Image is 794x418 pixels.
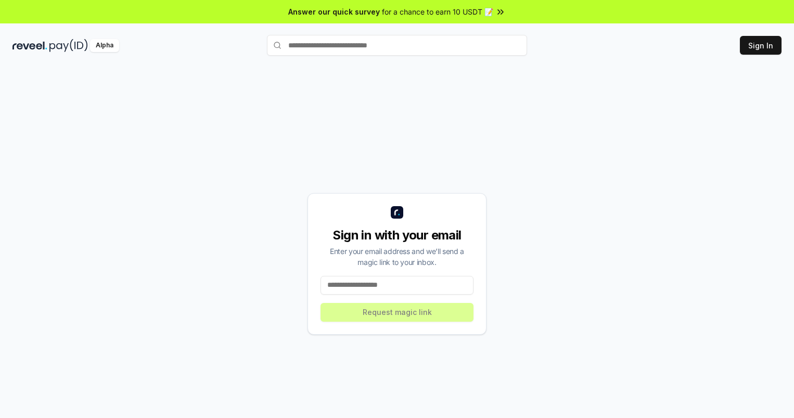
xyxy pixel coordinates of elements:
span: for a chance to earn 10 USDT 📝 [382,6,493,17]
img: reveel_dark [12,39,47,52]
img: pay_id [49,39,88,52]
img: logo_small [391,206,403,219]
div: Enter your email address and we’ll send a magic link to your inbox. [321,246,473,268]
button: Sign In [740,36,782,55]
div: Alpha [90,39,119,52]
span: Answer our quick survey [288,6,380,17]
div: Sign in with your email [321,227,473,244]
